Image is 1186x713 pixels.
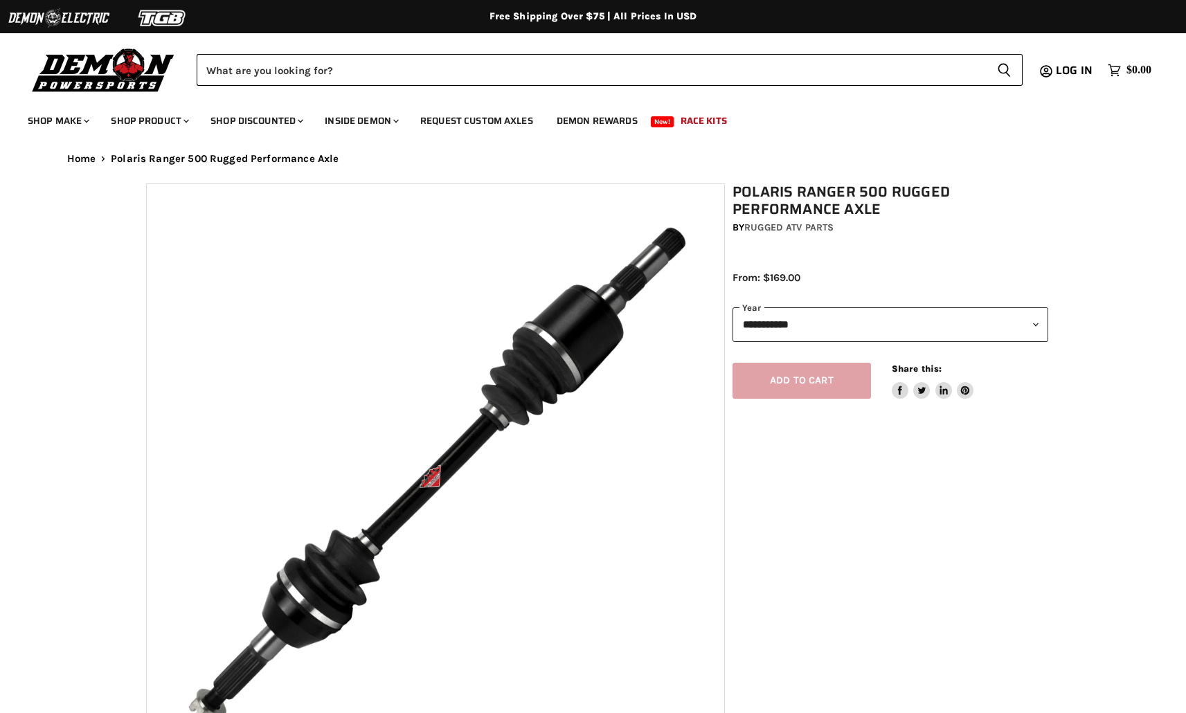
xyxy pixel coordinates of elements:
[733,307,1048,341] select: year
[111,5,215,31] img: TGB Logo 2
[1050,64,1101,77] a: Log in
[892,363,942,374] span: Share this:
[67,153,96,165] a: Home
[733,183,1048,218] h1: Polaris Ranger 500 Rugged Performance Axle
[744,222,834,233] a: Rugged ATV Parts
[39,10,1147,23] div: Free Shipping Over $75 | All Prices In USD
[314,107,407,135] a: Inside Demon
[39,153,1147,165] nav: Breadcrumbs
[17,101,1148,135] ul: Main menu
[651,116,674,127] span: New!
[410,107,543,135] a: Request Custom Axles
[1056,62,1093,79] span: Log in
[100,107,197,135] a: Shop Product
[17,107,98,135] a: Shop Make
[892,363,974,399] aside: Share this:
[1126,64,1151,77] span: $0.00
[670,107,737,135] a: Race Kits
[1101,60,1158,80] a: $0.00
[986,54,1023,86] button: Search
[111,153,339,165] span: Polaris Ranger 500 Rugged Performance Axle
[546,107,648,135] a: Demon Rewards
[28,45,179,94] img: Demon Powersports
[200,107,312,135] a: Shop Discounted
[197,54,986,86] input: Search
[7,5,111,31] img: Demon Electric Logo 2
[197,54,1023,86] form: Product
[733,220,1048,235] div: by
[733,271,800,284] span: From: $169.00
